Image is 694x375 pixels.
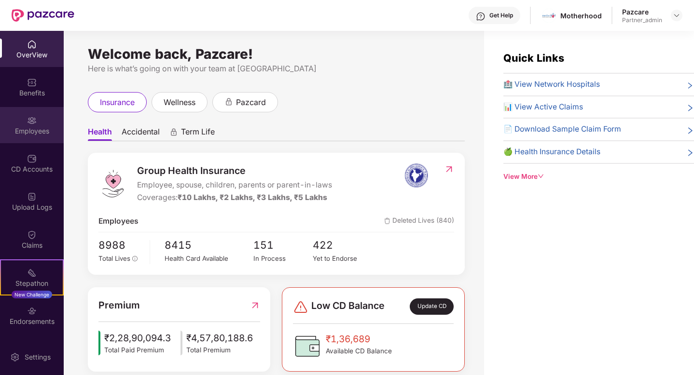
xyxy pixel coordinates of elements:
img: svg+xml;base64,PHN2ZyBpZD0iSG9tZSIgeG1sbnM9Imh0dHA6Ly93d3cudzMub3JnLzIwMDAvc3ZnIiB3aWR0aD0iMjAiIG... [27,40,37,49]
span: 8988 [98,237,143,253]
span: Health [88,127,112,141]
img: svg+xml;base64,PHN2ZyBpZD0iVXBsb2FkX0xvZ3MiIGRhdGEtbmFtZT0iVXBsb2FkIExvZ3MiIHhtbG5zPSJodHRwOi8vd3... [27,192,37,201]
span: wellness [164,96,195,108]
img: svg+xml;base64,PHN2ZyBpZD0iRGFuZ2VyLTMyeDMyIiB4bWxucz0iaHR0cDovL3d3dy53My5vcmcvMjAwMC9zdmciIHdpZH... [293,299,308,315]
span: ₹10 Lakhs, ₹2 Lakhs, ₹3 Lakhs, ₹5 Lakhs [178,193,327,202]
img: svg+xml;base64,PHN2ZyBpZD0iRW5kb3JzZW1lbnRzIiB4bWxucz0iaHR0cDovL3d3dy53My5vcmcvMjAwMC9zdmciIHdpZH... [27,306,37,316]
span: info-circle [132,256,138,262]
img: CDBalanceIcon [293,332,322,361]
span: 🍏 Health Insurance Details [503,146,600,158]
div: New Challenge [12,291,52,298]
div: In Process [253,254,313,264]
span: 📄 Download Sample Claim Form [503,123,621,135]
img: svg+xml;base64,PHN2ZyBpZD0iQ2xhaW0iIHhtbG5zPSJodHRwOi8vd3d3LnczLm9yZy8yMDAwL3N2ZyIgd2lkdGg9IjIwIi... [27,230,37,240]
img: svg+xml;base64,PHN2ZyBpZD0iRHJvcGRvd24tMzJ4MzIiIHhtbG5zPSJodHRwOi8vd3d3LnczLm9yZy8yMDAwL3N2ZyIgd2... [673,12,680,19]
span: Total Lives [98,254,130,262]
img: New Pazcare Logo [12,9,74,22]
div: Stepathon [1,279,63,288]
img: RedirectIcon [444,164,454,174]
img: svg+xml;base64,PHN2ZyB4bWxucz0iaHR0cDovL3d3dy53My5vcmcvMjAwMC9zdmciIHdpZHRoPSIyMSIgaGVpZ2h0PSIyMC... [27,268,37,278]
img: svg+xml;base64,PHN2ZyBpZD0iQ0RfQWNjb3VudHMiIGRhdGEtbmFtZT0iQ0QgQWNjb3VudHMiIHhtbG5zPSJodHRwOi8vd3... [27,154,37,163]
div: animation [169,128,178,136]
div: Motherhood [560,11,602,20]
div: Coverages: [137,192,332,204]
img: logo [98,169,127,198]
img: svg+xml;base64,PHN2ZyBpZD0iRW1wbG95ZWVzIiB4bWxucz0iaHR0cDovL3d3dy53My5vcmcvMjAwMC9zdmciIHdpZHRoPS... [27,116,37,125]
span: right [686,125,694,135]
span: 🏥 View Network Hospitals [503,79,600,91]
div: animation [224,97,233,106]
img: deleteIcon [384,218,390,224]
span: right [686,148,694,158]
div: Here is what’s going on with your team at [GEOGRAPHIC_DATA] [88,63,465,75]
div: Update CD [410,298,454,315]
img: svg+xml;base64,PHN2ZyBpZD0iQmVuZWZpdHMiIHhtbG5zPSJodHRwOi8vd3d3LnczLm9yZy8yMDAwL3N2ZyIgd2lkdGg9Ij... [27,78,37,87]
img: insurerIcon [398,163,434,187]
span: Accidental [122,127,160,141]
span: Total Premium [186,345,253,355]
span: Term Life [181,127,215,141]
span: 151 [253,237,313,253]
span: Total Paid Premium [104,345,171,355]
span: Group Health Insurance [137,163,332,178]
div: Yet to Endorse [313,254,372,264]
span: Premium [98,298,140,313]
span: Low CD Balance [311,298,385,315]
span: insurance [100,96,135,108]
span: Available CD Balance [326,346,392,356]
div: Partner_admin [622,16,662,24]
div: Health Card Available [165,254,253,264]
div: Pazcare [622,7,662,16]
span: ₹2,28,90,094.3 [104,331,171,345]
span: 422 [313,237,372,253]
span: Quick Links [503,52,564,64]
img: RedirectIcon [250,298,260,313]
span: pazcard [236,96,266,108]
span: down [538,173,544,180]
span: ₹4,57,80,188.6 [186,331,253,345]
span: 8415 [165,237,253,253]
div: View More [503,172,694,182]
img: svg+xml;base64,PHN2ZyBpZD0iSGVscC0zMngzMiIgeG1sbnM9Imh0dHA6Ly93d3cudzMub3JnLzIwMDAvc3ZnIiB3aWR0aD... [476,12,486,21]
span: right [686,80,694,91]
img: svg+xml;base64,PHN2ZyBpZD0iU2V0dGluZy0yMHgyMCIgeG1sbnM9Imh0dHA6Ly93d3cudzMub3JnLzIwMDAvc3ZnIiB3aW... [10,352,20,362]
div: Welcome back, Pazcare! [88,50,465,58]
img: icon [180,331,182,356]
span: Employee, spouse, children, parents or parent-in-laws [137,179,332,191]
span: Employees [98,215,139,228]
img: motherhood%20_%20logo.png [542,9,556,23]
span: ₹1,36,689 [326,332,392,346]
img: icon [98,331,100,356]
span: 📊 View Active Claims [503,101,583,113]
div: Settings [22,352,54,362]
div: Get Help [489,12,513,19]
span: right [686,103,694,113]
span: Deleted Lives (840) [384,215,454,228]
